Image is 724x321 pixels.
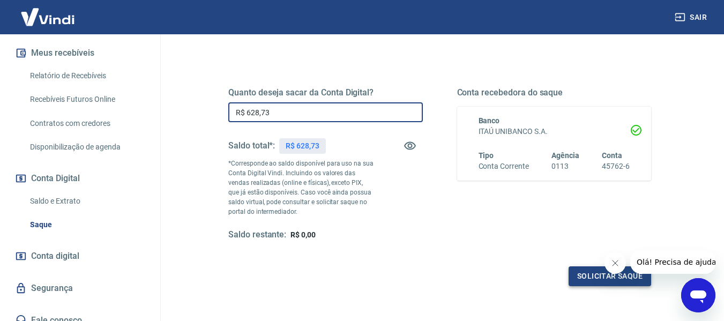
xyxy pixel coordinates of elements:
[228,87,423,98] h5: Quanto deseja sacar da Conta Digital?
[479,161,529,172] h6: Conta Corrente
[479,151,494,160] span: Tipo
[13,244,147,268] a: Conta digital
[569,266,651,286] button: Solicitar saque
[13,167,147,190] button: Conta Digital
[551,161,579,172] h6: 0113
[602,151,622,160] span: Conta
[630,250,715,274] iframe: Mensagem da empresa
[604,252,626,274] iframe: Fechar mensagem
[479,116,500,125] span: Banco
[551,151,579,160] span: Agência
[286,140,319,152] p: R$ 628,73
[26,65,147,87] a: Relatório de Recebíveis
[228,159,374,217] p: *Corresponde ao saldo disponível para uso na sua Conta Digital Vindi. Incluindo os valores das ve...
[26,113,147,135] a: Contratos com credores
[26,136,147,158] a: Disponibilização de agenda
[31,249,79,264] span: Conta digital
[13,41,147,65] button: Meus recebíveis
[479,126,630,137] h6: ITAÚ UNIBANCO S.A.
[228,229,286,241] h5: Saldo restante:
[228,140,275,151] h5: Saldo total*:
[673,8,711,27] button: Sair
[602,161,630,172] h6: 45762-6
[13,277,147,300] a: Segurança
[457,87,652,98] h5: Conta recebedora do saque
[26,214,147,236] a: Saque
[26,190,147,212] a: Saldo e Extrato
[26,88,147,110] a: Recebíveis Futuros Online
[6,8,90,16] span: Olá! Precisa de ajuda?
[290,230,316,239] span: R$ 0,00
[681,278,715,312] iframe: Botão para abrir a janela de mensagens
[13,1,83,33] img: Vindi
